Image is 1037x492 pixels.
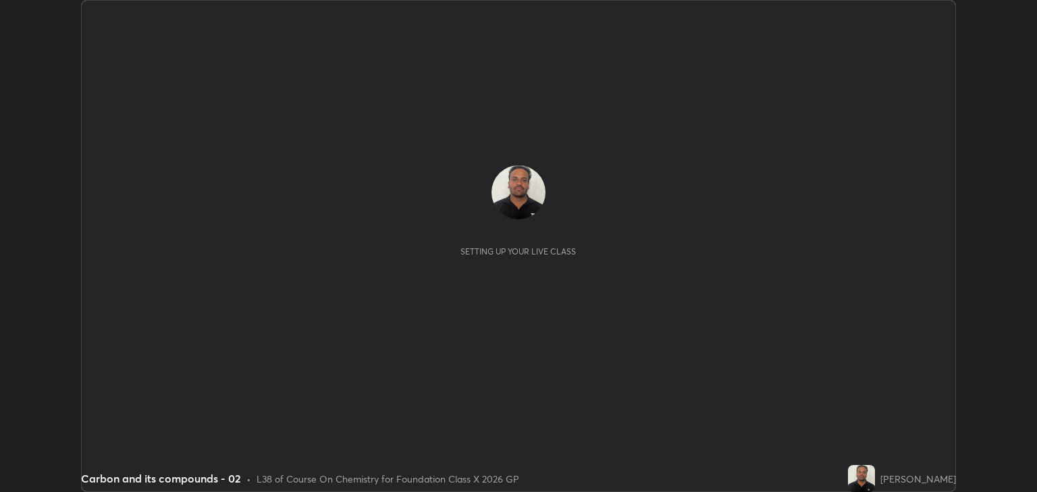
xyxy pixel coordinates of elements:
[848,465,875,492] img: c449bc7577714875aafd9c306618b106.jpg
[81,470,241,487] div: Carbon and its compounds - 02
[257,472,519,486] div: L38 of Course On Chemistry for Foundation Class X 2026 GP
[460,246,576,256] div: Setting up your live class
[491,165,546,219] img: c449bc7577714875aafd9c306618b106.jpg
[246,472,251,486] div: •
[880,472,956,486] div: [PERSON_NAME]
